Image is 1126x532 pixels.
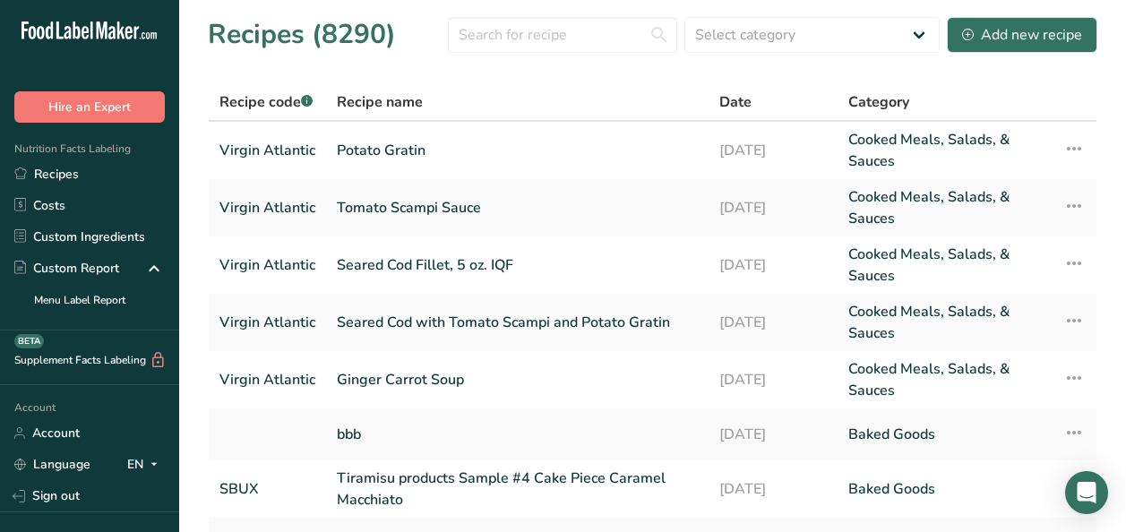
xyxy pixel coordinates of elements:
span: Recipe code [219,92,313,112]
a: Cooked Meals, Salads, & Sauces [848,301,1041,344]
div: Custom Report [14,259,119,278]
button: Hire an Expert [14,91,165,123]
a: Cooked Meals, Salads, & Sauces [848,358,1041,401]
span: Recipe name [337,91,423,113]
a: Language [14,449,90,480]
a: [DATE] [719,468,828,511]
a: SBUX [219,468,315,511]
a: [DATE] [719,416,828,453]
div: Open Intercom Messenger [1065,471,1108,514]
a: Virgin Atlantic [219,186,315,229]
a: Tiramisu products Sample #4 Cake Piece Caramel Macchiato [337,468,698,511]
a: Baked Goods [848,468,1041,511]
input: Search for recipe [448,17,677,53]
a: Virgin Atlantic [219,129,315,172]
a: [DATE] [719,244,828,287]
a: Cooked Meals, Salads, & Sauces [848,244,1041,287]
div: EN [127,454,165,476]
div: BETA [14,334,44,348]
a: Potato Gratin [337,129,698,172]
a: Virgin Atlantic [219,301,315,344]
span: Category [848,91,909,113]
h1: Recipes (8290) [208,14,396,55]
a: [DATE] [719,129,828,172]
a: Tomato Scampi Sauce [337,186,698,229]
span: Date [719,91,752,113]
a: bbb [337,416,698,453]
a: [DATE] [719,301,828,344]
a: Cooked Meals, Salads, & Sauces [848,129,1041,172]
a: [DATE] [719,358,828,401]
a: Seared Cod Fillet, 5 oz. IQF [337,244,698,287]
a: Virgin Atlantic [219,244,315,287]
a: Ginger Carrot Soup [337,358,698,401]
a: Baked Goods [848,416,1041,453]
div: Add new recipe [962,24,1082,46]
button: Add new recipe [947,17,1097,53]
a: Virgin Atlantic [219,358,315,401]
a: Cooked Meals, Salads, & Sauces [848,186,1041,229]
a: [DATE] [719,186,828,229]
a: Seared Cod with Tomato Scampi and Potato Gratin [337,301,698,344]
